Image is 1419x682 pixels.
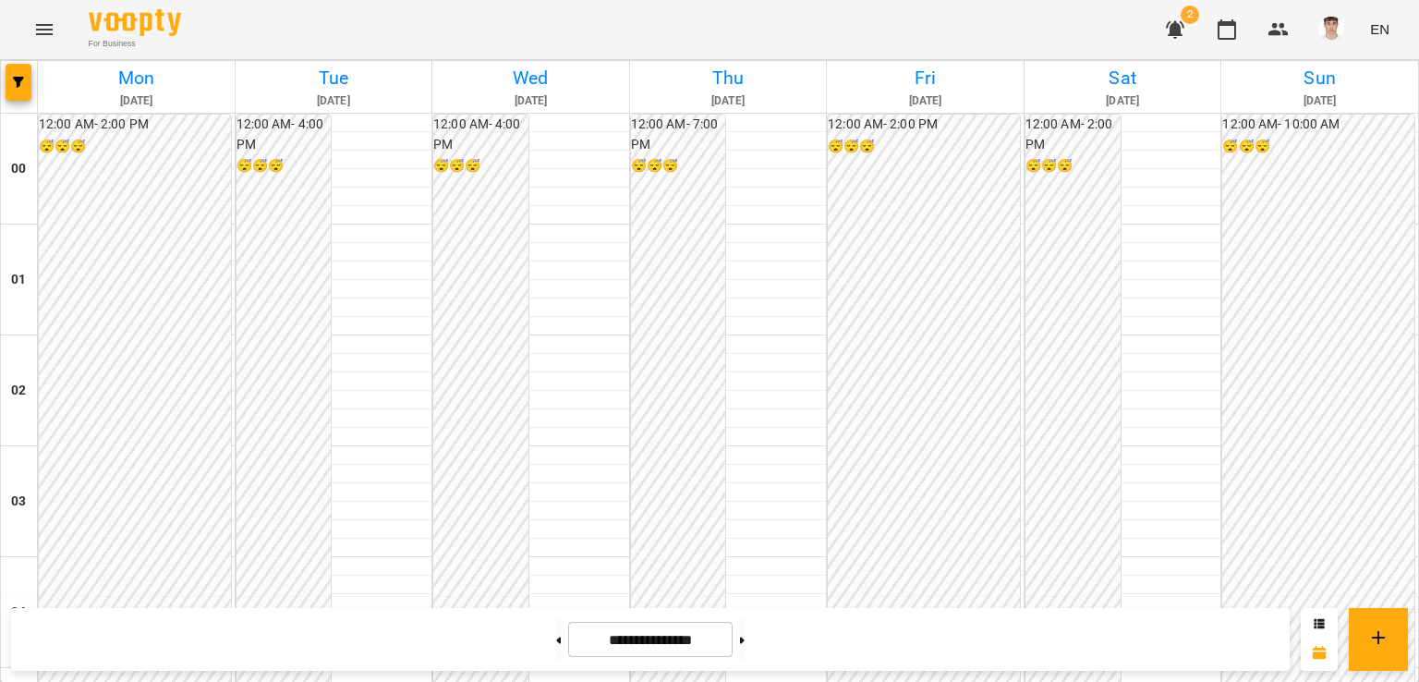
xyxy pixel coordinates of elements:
[435,64,626,92] h6: Wed
[238,64,430,92] h6: Tue
[41,64,232,92] h6: Mon
[1027,92,1219,110] h6: [DATE]
[631,115,726,154] h6: 12:00 AM - 7:00 PM
[1181,6,1199,24] span: 2
[89,9,181,36] img: Voopty Logo
[1222,115,1414,135] h6: 12:00 AM - 10:00 AM
[39,115,231,135] h6: 12:00 AM - 2:00 PM
[830,92,1021,110] h6: [DATE]
[435,92,626,110] h6: [DATE]
[11,381,26,401] h6: 02
[1370,19,1389,39] span: EN
[1222,137,1414,157] h6: 😴😴😴
[39,137,231,157] h6: 😴😴😴
[828,115,1020,135] h6: 12:00 AM - 2:00 PM
[1027,64,1219,92] h6: Sat
[1224,92,1415,110] h6: [DATE]
[22,7,67,52] button: Menu
[433,115,528,154] h6: 12:00 AM - 4:00 PM
[11,159,26,179] h6: 00
[236,115,332,154] h6: 12:00 AM - 4:00 PM
[830,64,1021,92] h6: Fri
[11,492,26,512] h6: 03
[11,270,26,290] h6: 01
[1363,12,1397,46] button: EN
[633,92,824,110] h6: [DATE]
[433,156,528,177] h6: 😴😴😴
[631,156,726,177] h6: 😴😴😴
[633,64,824,92] h6: Thu
[1224,64,1415,92] h6: Sun
[89,38,181,50] span: For Business
[1318,17,1344,43] img: 8fe045a9c59afd95b04cf3756caf59e6.jpg
[1025,115,1121,154] h6: 12:00 AM - 2:00 PM
[41,92,232,110] h6: [DATE]
[828,137,1020,157] h6: 😴😴😴
[1025,156,1121,177] h6: 😴😴😴
[236,156,332,177] h6: 😴😴😴
[238,92,430,110] h6: [DATE]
